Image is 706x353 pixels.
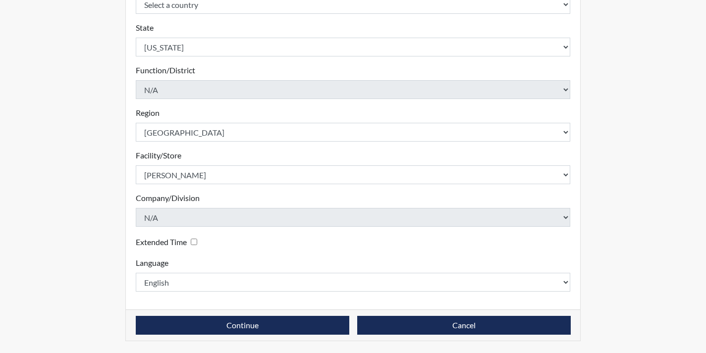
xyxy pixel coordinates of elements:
label: Language [136,257,168,269]
label: Extended Time [136,236,187,248]
div: Checking this box will provide the interviewee with an accomodation of extra time to answer each ... [136,235,201,249]
label: State [136,22,154,34]
button: Continue [136,316,349,335]
label: Function/District [136,64,195,76]
label: Company/Division [136,192,200,204]
button: Cancel [357,316,571,335]
label: Facility/Store [136,150,181,161]
label: Region [136,107,160,119]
